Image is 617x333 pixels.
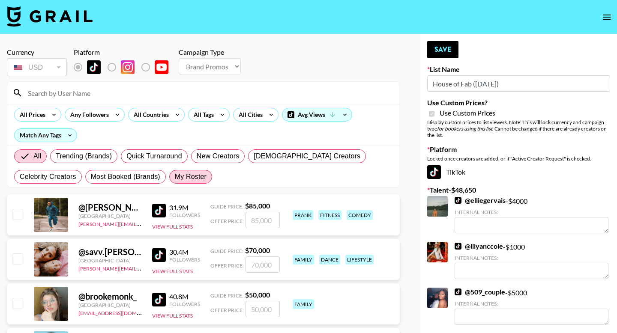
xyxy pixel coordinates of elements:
div: Currency is locked to USD [7,56,67,78]
div: @ [PERSON_NAME].[PERSON_NAME] [78,202,142,213]
a: [PERSON_NAME][EMAIL_ADDRESS][DOMAIN_NAME] [78,264,205,272]
a: [PERSON_NAME][EMAIL_ADDRESS][DOMAIN_NAME] [78,219,205,227]
span: Offer Price: [210,218,244,224]
label: Platform [427,145,610,154]
div: 31.9M [169,203,200,212]
div: Campaign Type [179,48,241,56]
button: open drawer [598,9,615,26]
span: Celebrity Creators [20,172,76,182]
div: [GEOGRAPHIC_DATA] [78,257,142,264]
a: [EMAIL_ADDRESS][DOMAIN_NAME] [78,308,165,316]
span: Offer Price: [210,307,244,313]
span: My Roster [175,172,207,182]
label: List Name [427,65,610,74]
span: Offer Price: [210,262,244,269]
button: View Full Stats [152,312,193,319]
div: All Prices [15,108,47,121]
div: fitness [318,210,341,220]
div: dance [319,255,340,265]
div: Match Any Tags [15,129,77,142]
button: View Full Stats [152,223,193,230]
img: TikTok [152,248,166,262]
input: Search by User Name [23,86,394,100]
input: 85,000 [246,212,280,228]
div: Platform [74,48,175,56]
span: Use Custom Prices [440,109,495,117]
div: comedy [347,210,373,220]
div: All Countries [129,108,171,121]
strong: $ 70,000 [245,246,270,254]
div: lifestyle [345,255,374,265]
div: [GEOGRAPHIC_DATA] [78,213,142,219]
img: TikTok [152,204,166,217]
div: @ savv.[PERSON_NAME] [78,247,142,257]
div: USD [9,60,65,75]
input: 50,000 [246,301,280,317]
div: All Tags [189,108,216,121]
div: TikTok [427,165,610,179]
div: Any Followers [65,108,111,121]
span: [DEMOGRAPHIC_DATA] Creators [254,151,360,161]
div: Followers [169,212,200,218]
div: Internal Notes: [455,300,608,307]
div: - $ 5000 [455,288,608,325]
strong: $ 85,000 [245,202,270,210]
div: Followers [169,256,200,263]
div: prank [293,210,313,220]
div: - $ 4000 [455,196,608,233]
button: Save [427,41,458,58]
img: TikTok [455,288,461,295]
span: New Creators [197,151,240,161]
div: Avg Views [282,108,352,121]
div: Display custom prices to list viewers. Note: This will lock currency and campaign type . Cannot b... [427,119,610,138]
div: List locked to TikTok. [74,58,175,76]
div: - $ 1000 [455,242,608,279]
img: Instagram [121,60,135,74]
img: YouTube [155,60,168,74]
div: @ brookemonk_ [78,291,142,302]
input: 70,000 [246,256,280,273]
img: TikTok [152,293,166,306]
div: Internal Notes: [455,209,608,215]
span: All [33,151,41,161]
img: TikTok [87,60,101,74]
div: family [293,255,314,265]
button: View Full Stats [152,268,193,274]
img: TikTok [427,165,441,179]
span: Guide Price: [210,292,243,299]
a: @509_couple [455,288,505,296]
strong: $ 50,000 [245,291,270,299]
div: Internal Notes: [455,255,608,261]
img: Grail Talent [7,6,93,27]
div: [GEOGRAPHIC_DATA] [78,302,142,308]
img: TikTok [455,197,461,204]
a: @lilyanccole [455,242,503,250]
div: Currency [7,48,67,56]
div: Followers [169,301,200,307]
em: for bookers using this list [437,125,492,132]
span: Guide Price: [210,248,243,254]
img: TikTok [455,243,461,250]
span: Most Booked (Brands) [91,172,160,182]
span: Guide Price: [210,203,243,210]
div: All Cities [234,108,264,121]
div: 40.8M [169,292,200,301]
span: Trending (Brands) [56,151,112,161]
label: Use Custom Prices? [427,98,610,107]
div: 30.4M [169,248,200,256]
div: family [293,299,314,309]
div: Locked once creators are added, or if "Active Creator Request" is checked. [427,155,610,162]
span: Quick Turnaround [126,151,182,161]
label: Talent - $ 48,650 [427,186,610,194]
a: @elliegervais [455,196,506,205]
